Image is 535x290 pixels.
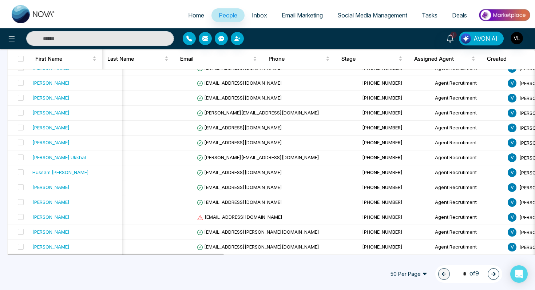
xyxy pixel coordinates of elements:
td: Agent Recrutiment [432,150,505,165]
span: Last Name [107,55,163,63]
span: AVON AI [473,34,498,43]
span: V [508,79,516,88]
span: [PHONE_NUMBER] [362,140,403,145]
th: Phone [263,49,336,69]
span: Tasks [422,12,437,19]
span: V [508,94,516,102]
td: Agent Recrutiment [432,121,505,136]
span: V [508,109,516,117]
img: Lead Flow [461,33,471,44]
span: [PERSON_NAME][EMAIL_ADDRESS][DOMAIN_NAME] [197,110,319,116]
a: People [211,8,245,22]
div: [PERSON_NAME] [32,124,70,131]
span: [PHONE_NUMBER] [362,169,403,175]
span: Assigned Agent [414,55,470,63]
span: First Name [35,55,91,63]
a: 1 [441,32,459,44]
span: 50 Per Page [385,268,432,280]
span: Social Media Management [337,12,407,19]
td: Agent Recrutiment [432,106,505,121]
img: Market-place.gif [478,7,531,23]
span: Phone [269,55,324,63]
div: [PERSON_NAME] [32,109,70,116]
div: [PERSON_NAME] [32,213,70,221]
span: V [508,124,516,132]
div: Open Intercom Messenger [510,265,528,283]
th: Stage [336,49,408,69]
td: Agent Recrutiment [432,210,505,225]
a: Social Media Management [330,8,415,22]
span: V [508,153,516,162]
img: User Avatar [511,32,523,44]
span: [EMAIL_ADDRESS][PERSON_NAME][DOMAIN_NAME] [197,244,319,250]
td: Agent Recrutiment [432,76,505,91]
span: [PHONE_NUMBER] [362,95,403,101]
span: Inbox [252,12,267,19]
span: [PHONE_NUMBER] [362,229,403,235]
span: [EMAIL_ADDRESS][DOMAIN_NAME] [197,125,282,130]
span: [EMAIL_ADDRESS][DOMAIN_NAME] [197,199,282,205]
div: [PERSON_NAME] [32,139,70,146]
a: Tasks [415,8,445,22]
th: Assigned Agent [408,49,481,69]
span: [PHONE_NUMBER] [362,110,403,116]
button: AVON AI [459,32,504,45]
span: [EMAIL_ADDRESS][PERSON_NAME][DOMAIN_NAME] [197,229,319,235]
th: Email [174,49,263,69]
span: Home [188,12,204,19]
span: Email Marketing [282,12,323,19]
span: [EMAIL_ADDRESS][DOMAIN_NAME] [197,95,282,101]
span: 1 [450,32,457,38]
span: [PHONE_NUMBER] [362,244,403,250]
td: Agent Recrutiment [432,136,505,150]
div: [PERSON_NAME] Ukkhal [32,154,86,161]
span: V [508,243,516,251]
div: [PERSON_NAME] [32,198,70,206]
span: [EMAIL_ADDRESS][DOMAIN_NAME] [197,80,282,86]
th: First Name [29,49,102,69]
div: [PERSON_NAME] [32,243,70,250]
td: Agent Recrutiment [432,240,505,255]
span: [EMAIL_ADDRESS][DOMAIN_NAME] [197,65,282,71]
div: [PERSON_NAME] [32,184,70,191]
span: V [508,198,516,207]
td: Agent Recrutiment [432,165,505,180]
div: [PERSON_NAME] [32,228,70,235]
span: V [508,228,516,237]
span: [PHONE_NUMBER] [362,80,403,86]
span: [PHONE_NUMBER] [362,199,403,205]
span: of 9 [459,269,479,279]
span: Stage [341,55,397,63]
th: Last Name [102,49,174,69]
span: [PHONE_NUMBER] [362,214,403,220]
div: Hussam [PERSON_NAME] [32,169,89,176]
span: [PHONE_NUMBER] [362,154,403,160]
span: [EMAIL_ADDRESS][DOMAIN_NAME] [197,140,282,145]
span: [PHONE_NUMBER] [362,184,403,190]
span: V [508,213,516,222]
span: [PERSON_NAME][EMAIL_ADDRESS][DOMAIN_NAME] [197,154,319,160]
img: Nova CRM Logo [12,5,55,23]
td: Agent Recrutiment [432,180,505,195]
span: Deals [452,12,467,19]
span: V [508,168,516,177]
a: Deals [445,8,474,22]
span: Email [180,55,251,63]
div: [PERSON_NAME] [32,79,70,86]
td: Agent Recrutiment [432,195,505,210]
span: V [508,138,516,147]
span: V [508,183,516,192]
div: [PERSON_NAME] [32,94,70,101]
span: People [219,12,237,19]
span: [PHONE_NUMBER] [362,125,403,130]
a: Email Marketing [274,8,330,22]
td: Agent Recrutiment [432,91,505,106]
td: Agent Recrutiment [432,225,505,240]
a: Home [181,8,211,22]
span: [EMAIL_ADDRESS][DOMAIN_NAME] [197,184,282,190]
span: [EMAIL_ADDRESS][DOMAIN_NAME] [197,214,282,220]
a: Inbox [245,8,274,22]
span: [EMAIL_ADDRESS][DOMAIN_NAME] [197,169,282,175]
